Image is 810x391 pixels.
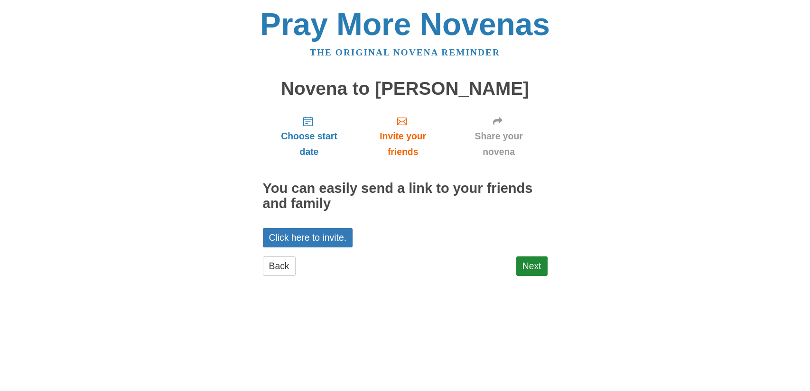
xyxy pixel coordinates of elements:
[355,108,450,164] a: Invite your friends
[272,128,346,160] span: Choose start date
[263,256,296,276] a: Back
[450,108,548,164] a: Share your novena
[516,256,548,276] a: Next
[260,7,550,42] a: Pray More Novenas
[460,128,538,160] span: Share your novena
[310,47,500,57] a: The original novena reminder
[263,79,548,99] h1: Novena to [PERSON_NAME]
[263,181,548,211] h2: You can easily send a link to your friends and family
[263,228,353,247] a: Click here to invite.
[263,108,356,164] a: Choose start date
[365,128,440,160] span: Invite your friends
